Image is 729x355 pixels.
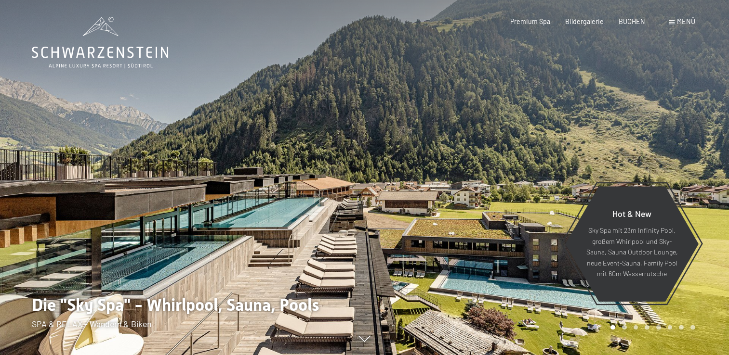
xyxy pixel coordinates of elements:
div: Carousel Pagination [607,325,695,330]
span: Hot & New [612,208,651,219]
a: Bildergalerie [565,17,604,25]
div: Carousel Page 3 [634,325,638,330]
div: Carousel Page 2 [622,325,627,330]
div: Carousel Page 8 [690,325,695,330]
a: Hot & New Sky Spa mit 23m Infinity Pool, großem Whirlpool und Sky-Sauna, Sauna Outdoor Lounge, ne... [565,186,699,302]
div: Carousel Page 4 [645,325,649,330]
div: Carousel Page 7 [679,325,684,330]
a: Premium Spa [510,17,550,25]
div: Carousel Page 5 [656,325,661,330]
div: Carousel Page 1 (Current Slide) [610,325,615,330]
p: Sky Spa mit 23m Infinity Pool, großem Whirlpool und Sky-Sauna, Sauna Outdoor Lounge, neue Event-S... [586,225,678,279]
div: Carousel Page 6 [668,325,673,330]
span: Menü [677,17,695,25]
a: BUCHEN [619,17,645,25]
